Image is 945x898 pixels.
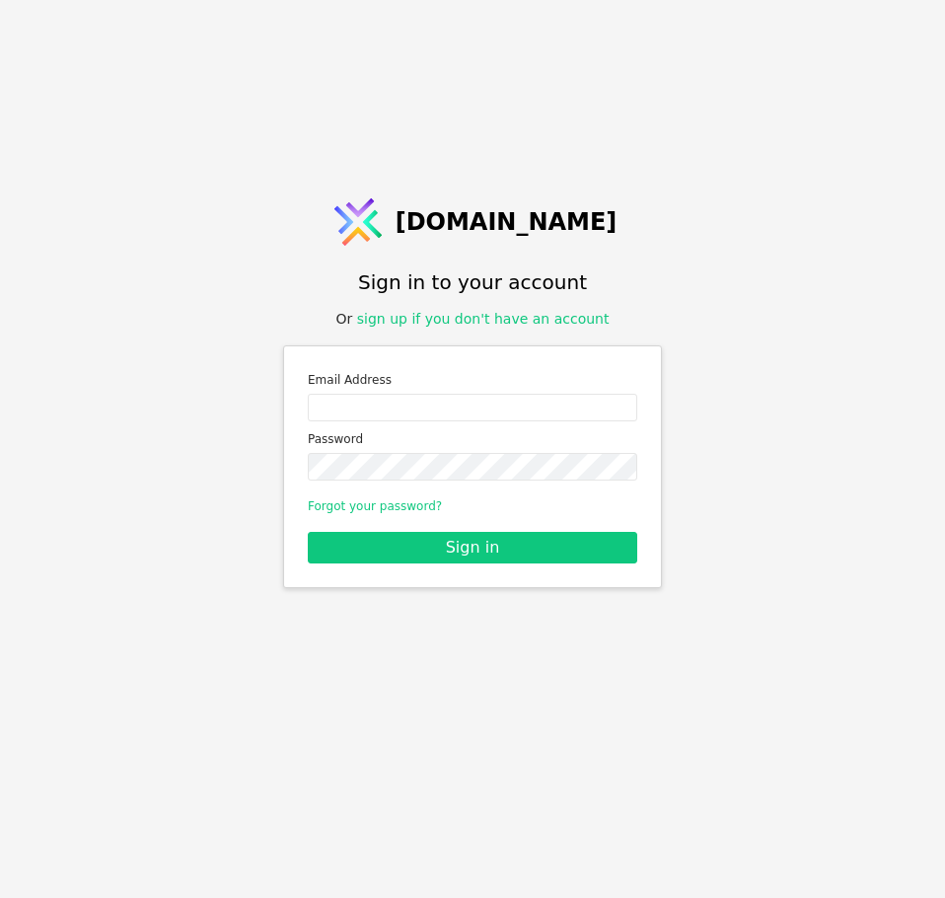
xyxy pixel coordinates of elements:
input: Password [308,453,637,481]
label: Email Address [308,370,637,390]
a: sign up if you don't have an account [357,311,610,327]
span: [DOMAIN_NAME] [396,204,618,240]
button: Sign in [308,532,637,563]
label: Password [308,429,637,449]
a: [DOMAIN_NAME] [328,192,618,252]
h1: Sign in to your account [358,267,587,297]
input: Email address [308,394,637,421]
div: Or [336,309,610,330]
a: Forgot your password? [308,499,442,513]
